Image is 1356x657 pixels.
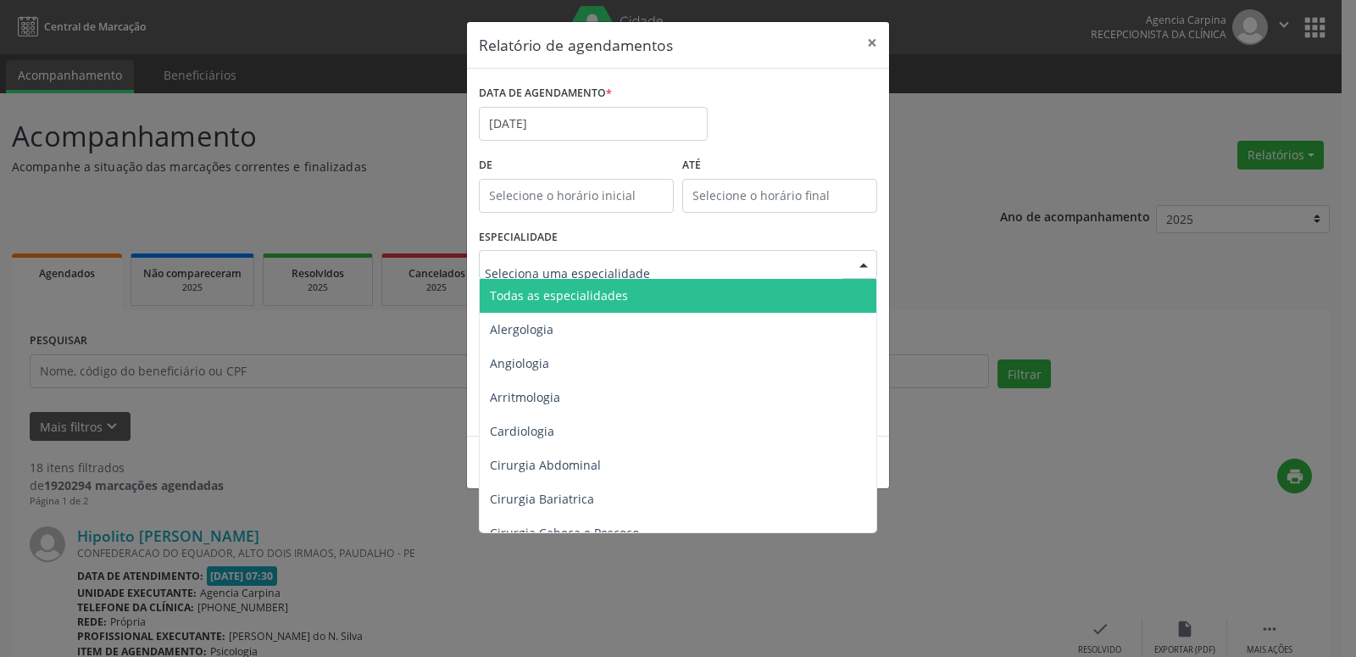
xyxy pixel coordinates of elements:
span: Cardiologia [490,423,554,439]
span: Arritmologia [490,389,560,405]
label: DATA DE AGENDAMENTO [479,81,612,107]
span: Cirurgia Abdominal [490,457,601,473]
input: Selecione uma data ou intervalo [479,107,708,141]
button: Close [855,22,889,64]
label: De [479,153,674,179]
span: Todas as especialidades [490,287,628,303]
span: Alergologia [490,321,553,337]
input: Selecione o horário final [682,179,877,213]
span: Cirurgia Bariatrica [490,491,594,507]
label: ATÉ [682,153,877,179]
input: Seleciona uma especialidade [485,256,842,290]
input: Selecione o horário inicial [479,179,674,213]
span: Angiologia [490,355,549,371]
h5: Relatório de agendamentos [479,34,673,56]
label: ESPECIALIDADE [479,225,558,251]
span: Cirurgia Cabeça e Pescoço [490,525,639,541]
